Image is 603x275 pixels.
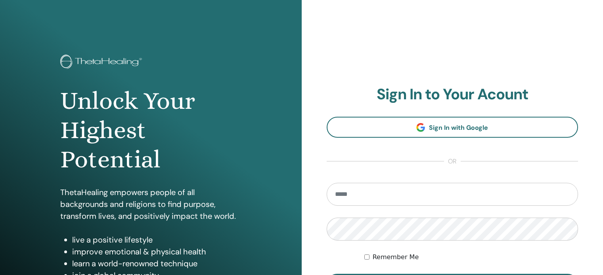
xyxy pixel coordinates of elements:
label: Remember Me [373,252,419,262]
h1: Unlock Your Highest Potential [60,86,241,174]
a: Sign In with Google [327,117,578,138]
p: ThetaHealing empowers people of all backgrounds and religions to find purpose, transform lives, a... [60,186,241,222]
span: or [444,157,461,166]
li: live a positive lifestyle [72,234,241,246]
h2: Sign In to Your Acount [327,85,578,104]
li: learn a world-renowned technique [72,258,241,269]
li: improve emotional & physical health [72,246,241,258]
span: Sign In with Google [429,123,488,132]
div: Keep me authenticated indefinitely or until I manually logout [364,252,578,262]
